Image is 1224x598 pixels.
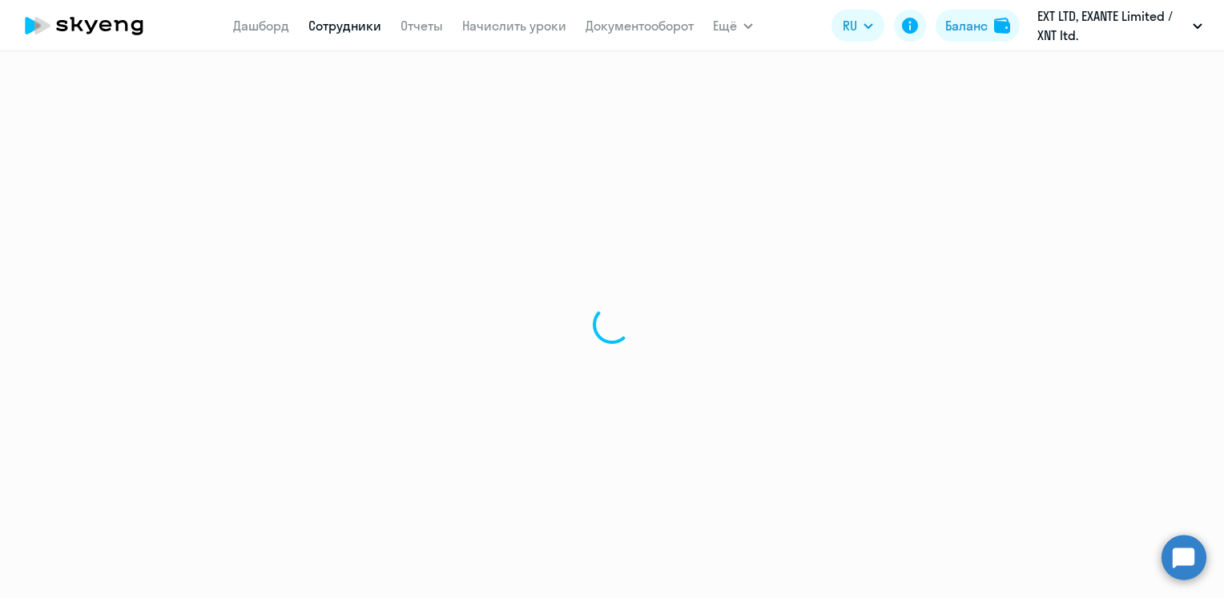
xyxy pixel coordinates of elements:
a: Сотрудники [308,18,381,34]
div: Баланс [945,16,988,35]
img: balance [994,18,1010,34]
a: Отчеты [401,18,443,34]
span: RU [843,16,857,35]
p: EXT LTD, ‎EXANTE Limited / XNT ltd. [1037,6,1186,45]
button: Балансbalance [936,10,1020,42]
a: Дашборд [233,18,289,34]
a: Начислить уроки [462,18,566,34]
button: EXT LTD, ‎EXANTE Limited / XNT ltd. [1029,6,1210,45]
a: Документооборот [586,18,694,34]
span: Ещё [713,16,737,35]
button: RU [831,10,884,42]
button: Ещё [713,10,753,42]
